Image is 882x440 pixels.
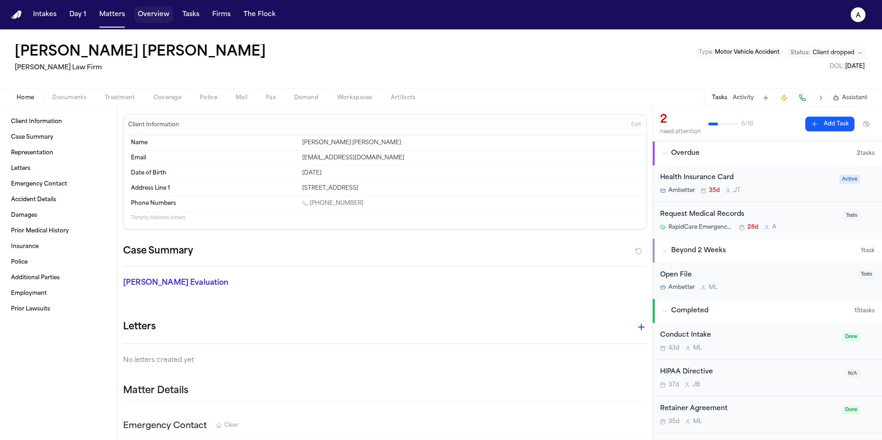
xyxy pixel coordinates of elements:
span: Ambetter [668,284,695,291]
span: Type : [699,50,713,55]
button: Change status from Client dropped [786,47,867,58]
button: Add Task [759,91,772,104]
button: Tasks [712,94,727,102]
span: 35d [709,187,720,194]
div: Retainer Agreement [660,404,837,414]
span: 2 task s [857,150,875,157]
h3: Client Information [126,121,181,129]
div: [STREET_ADDRESS] [302,185,639,192]
span: Beyond 2 Weeks [671,246,726,255]
span: Emergency Contact [11,181,67,188]
span: Fax [266,94,276,102]
button: Firms [209,6,234,23]
a: Damages [7,208,110,223]
span: Treatment [105,94,135,102]
div: [PERSON_NAME] [PERSON_NAME] [302,139,639,147]
span: Case Summary [11,134,53,141]
span: 35d [668,418,679,425]
span: Artifacts [391,94,416,102]
a: Emergency Contact [7,177,110,192]
span: Damages [11,212,37,219]
div: need attention [660,128,701,135]
span: Mail [236,94,248,102]
span: 37d [668,381,679,389]
span: Todo [843,211,860,220]
a: Home [11,11,22,19]
span: Ambetter [668,187,695,194]
a: Representation [7,146,110,160]
span: Edit [631,122,641,128]
button: Clear Emergency Contact [216,422,238,429]
button: Make a Call [796,91,809,104]
span: Motor Vehicle Accident [715,50,780,55]
button: Assistant [833,94,867,102]
span: M L [693,344,702,352]
a: Additional Parties [7,271,110,285]
span: Documents [52,94,86,102]
span: Overdue [671,149,700,158]
button: Edit DOL: 2025-06-18 [827,62,867,71]
div: Health Insurance Card [660,173,834,183]
a: Case Summary [7,130,110,145]
a: Prior Lawsuits [7,302,110,316]
span: DOL : [830,64,844,69]
span: Home [17,94,34,102]
span: Coverage [153,94,181,102]
span: 28d [747,224,758,231]
div: [EMAIL_ADDRESS][DOMAIN_NAME] [302,154,639,162]
span: A [772,224,776,231]
button: Intakes [29,6,60,23]
span: Representation [11,149,53,157]
div: Open task: Health Insurance Card [653,165,882,202]
div: Open task: Conduct Intake [653,323,882,360]
div: Open task: Request Medical Records [653,202,882,238]
span: Police [11,259,28,266]
div: Request Medical Records [660,209,838,220]
h2: [PERSON_NAME] Law Firm [15,62,270,73]
span: Assistant [842,94,867,102]
span: Done [842,406,860,414]
button: Tasks [179,6,203,23]
span: Insurance [11,243,39,250]
a: Prior Medical History [7,224,110,238]
span: Status: [791,49,810,56]
dt: Name [131,139,297,147]
dt: Email [131,154,297,162]
span: Todo [858,270,875,279]
span: Client Information [11,118,62,125]
button: Completed15tasks [653,299,882,323]
p: No letters created yet [123,355,647,366]
span: [DATE] [845,64,865,69]
span: M L [709,284,718,291]
span: RapidCare Emergency Room – [PERSON_NAME] [668,224,734,231]
button: The Flock [240,6,279,23]
span: Done [842,333,860,341]
h1: Letters [123,320,156,334]
span: 43d [668,344,679,352]
span: Employment [11,290,47,297]
span: Letters [11,165,30,172]
span: 1 task [861,247,875,254]
p: [PERSON_NAME] Evaluation [123,277,290,288]
span: Workspaces [337,94,373,102]
span: Police [200,94,217,102]
span: Phone Numbers [131,200,176,207]
button: Edit Type: Motor Vehicle Accident [696,48,782,57]
button: Edit matter name [15,44,266,61]
a: Employment [7,286,110,301]
a: Police [7,255,110,270]
span: Active [839,175,860,184]
button: Overdue2tasks [653,141,882,165]
dt: Date of Birth [131,169,297,177]
span: J T [734,187,741,194]
span: M L [693,418,702,425]
span: Clear [224,422,238,429]
span: Completed [671,306,708,316]
span: Prior Lawsuits [11,305,50,313]
span: N/A [845,369,860,378]
span: Prior Medical History [11,227,69,235]
a: Matters [96,6,129,23]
